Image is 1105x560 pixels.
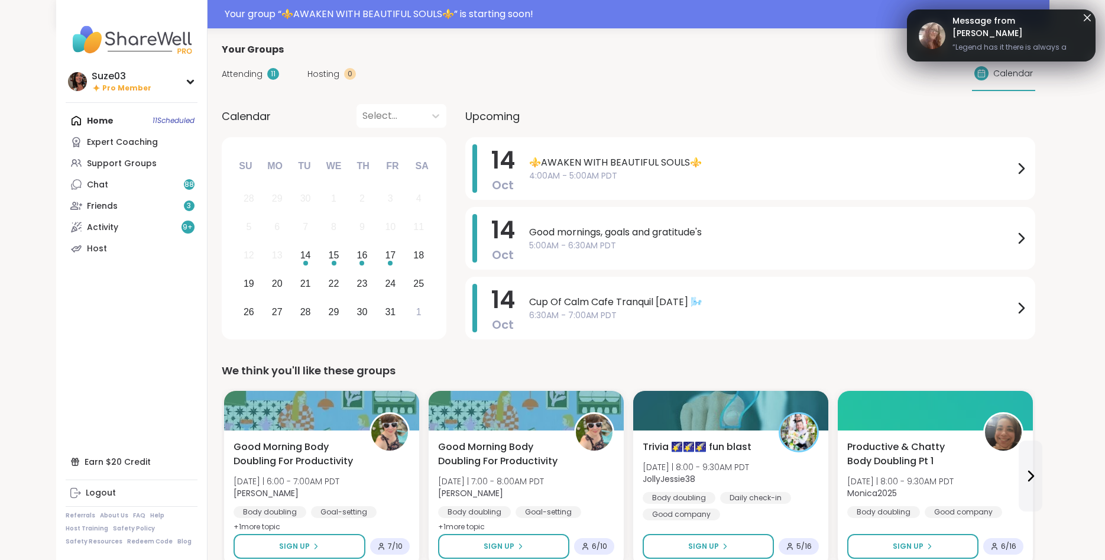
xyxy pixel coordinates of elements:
[416,190,422,206] div: 4
[87,222,118,234] div: Activity
[409,153,435,179] div: Sa
[492,316,514,333] span: Oct
[87,137,158,148] div: Expert Coaching
[529,156,1014,170] span: ⚜️AWAKEN WITH BEAUTIFUL SOULS⚜️
[225,7,1042,21] div: Your group “ ⚜️AWAKEN WITH BEAUTIFUL SOULS⚜️ ” is starting soon!
[385,304,396,320] div: 31
[529,295,1014,309] span: Cup Of Calm Cafe Tranquil [DATE] 🌬️
[68,72,87,91] img: Suze03
[272,304,283,320] div: 27
[66,483,197,504] a: Logout
[262,153,288,179] div: Mo
[529,225,1014,239] span: Good mornings, goals and gratitude's
[307,68,339,80] span: Hosting
[303,219,308,235] div: 7
[413,276,424,292] div: 25
[87,243,107,255] div: Host
[349,215,375,240] div: Not available Thursday, October 9th, 2025
[102,83,151,93] span: Pro Member
[66,538,122,546] a: Safety Resources
[357,276,368,292] div: 23
[234,487,299,499] b: [PERSON_NAME]
[516,506,581,518] div: Goal-setting
[371,414,408,451] img: Adrienne_QueenOfTheDawn
[919,22,945,49] img: dodi
[643,440,751,454] span: Trivia 🌠🌠🌠 fun blast
[438,475,544,487] span: [DATE] | 7:00 - 8:00AM PDT
[236,186,262,212] div: Not available Sunday, September 28th, 2025
[311,506,377,518] div: Goal-setting
[293,243,318,268] div: Choose Tuesday, October 14th, 2025
[491,144,515,177] span: 14
[378,215,403,240] div: Not available Friday, October 10th, 2025
[272,247,283,263] div: 13
[643,473,695,485] b: JollyJessie38
[293,215,318,240] div: Not available Tuesday, October 7th, 2025
[331,190,336,206] div: 1
[952,42,1084,56] span: “Legend has it there is always a reason why souls meet. Maybe they found each other for reasons t...
[244,276,254,292] div: 19
[847,475,954,487] span: [DATE] | 8:00 - 9:30AM PDT
[264,243,290,268] div: Not available Monday, October 13th, 2025
[438,440,561,468] span: Good Morning Body Doubling For Productivity
[378,243,403,268] div: Choose Friday, October 17th, 2025
[293,271,318,296] div: Choose Tuesday, October 21st, 2025
[127,538,173,546] a: Redeem Code
[184,180,194,190] span: 88
[491,213,515,247] span: 14
[492,177,514,193] span: Oct
[380,153,406,179] div: Fr
[385,219,396,235] div: 10
[359,190,365,206] div: 2
[406,186,432,212] div: Not available Saturday, October 4th, 2025
[66,19,197,60] img: ShareWell Nav Logo
[321,215,346,240] div: Not available Wednesday, October 8th, 2025
[378,271,403,296] div: Choose Friday, October 24th, 2025
[643,492,715,504] div: Body doubling
[847,506,920,518] div: Body doubling
[357,304,368,320] div: 30
[264,215,290,240] div: Not available Monday, October 6th, 2025
[234,475,339,487] span: [DATE] | 6:00 - 7:00AM PDT
[244,247,254,263] div: 12
[234,440,357,468] span: Good Morning Body Doubling For Productivity
[222,68,263,80] span: Attending
[321,271,346,296] div: Choose Wednesday, October 22nd, 2025
[300,276,311,292] div: 21
[321,186,346,212] div: Not available Wednesday, October 1st, 2025
[234,534,365,559] button: Sign Up
[359,219,365,235] div: 9
[465,108,520,124] span: Upcoming
[66,525,108,533] a: Host Training
[438,487,503,499] b: [PERSON_NAME]
[321,299,346,325] div: Choose Wednesday, October 29th, 2025
[529,309,1014,322] span: 6:30AM - 7:00AM PDT
[222,108,271,124] span: Calendar
[796,542,812,551] span: 5 / 16
[86,487,116,499] div: Logout
[406,299,432,325] div: Choose Saturday, November 1st, 2025
[378,186,403,212] div: Not available Friday, October 3rd, 2025
[438,534,569,559] button: Sign Up
[893,541,923,552] span: Sign Up
[388,542,403,551] span: 7 / 10
[279,541,310,552] span: Sign Up
[321,243,346,268] div: Choose Wednesday, October 15th, 2025
[66,512,95,520] a: Referrals
[329,247,339,263] div: 15
[267,68,279,80] div: 11
[643,509,720,520] div: Good company
[438,506,511,518] div: Body doubling
[236,299,262,325] div: Choose Sunday, October 26th, 2025
[300,304,311,320] div: 28
[413,247,424,263] div: 18
[484,541,514,552] span: Sign Up
[234,506,306,518] div: Body doubling
[529,170,1014,182] span: 4:00AM - 5:00AM PDT
[406,271,432,296] div: Choose Saturday, October 25th, 2025
[350,153,376,179] div: Th
[847,440,970,468] span: Productive & Chatty Body Doubling Pt 1
[92,70,151,83] div: Suze03
[66,131,197,153] a: Expert Coaching
[688,541,719,552] span: Sign Up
